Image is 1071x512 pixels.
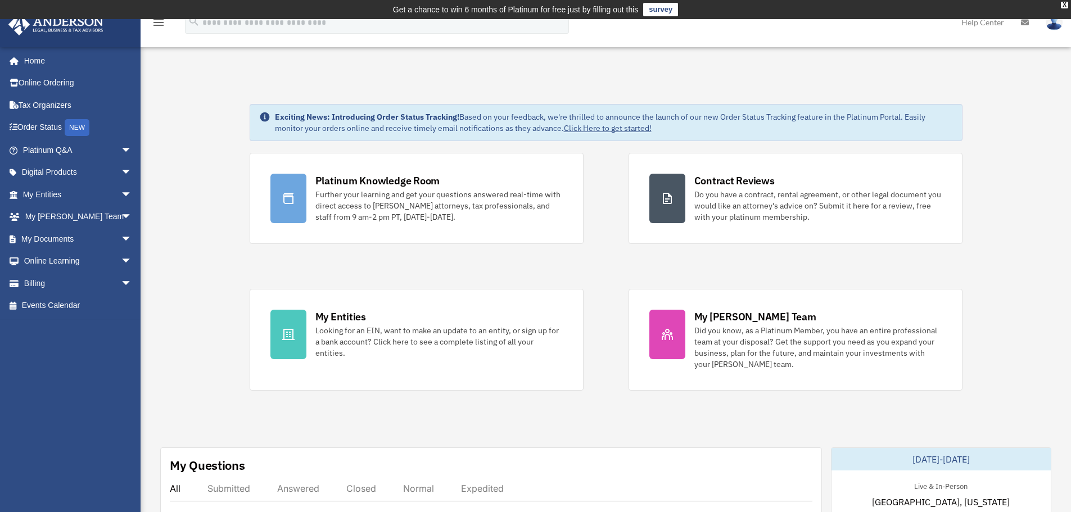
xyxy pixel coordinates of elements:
[65,119,89,136] div: NEW
[250,153,584,244] a: Platinum Knowledge Room Further your learning and get your questions answered real-time with dire...
[8,228,149,250] a: My Documentsarrow_drop_down
[121,250,143,273] span: arrow_drop_down
[5,13,107,35] img: Anderson Advisors Platinum Portal
[8,161,149,184] a: Digital Productsarrow_drop_down
[121,228,143,251] span: arrow_drop_down
[8,250,149,273] a: Online Learningarrow_drop_down
[564,123,652,133] a: Click Here to get started!
[8,116,149,139] a: Order StatusNEW
[461,483,504,494] div: Expedited
[121,161,143,184] span: arrow_drop_down
[1061,2,1068,8] div: close
[121,183,143,206] span: arrow_drop_down
[393,3,639,16] div: Get a chance to win 6 months of Platinum for free just by filling out this
[170,457,245,474] div: My Questions
[8,206,149,228] a: My [PERSON_NAME] Teamarrow_drop_down
[121,272,143,295] span: arrow_drop_down
[207,483,250,494] div: Submitted
[629,289,962,391] a: My [PERSON_NAME] Team Did you know, as a Platinum Member, you have an entire professional team at...
[315,310,366,324] div: My Entities
[250,289,584,391] a: My Entities Looking for an EIN, want to make an update to an entity, or sign up for a bank accoun...
[8,183,149,206] a: My Entitiesarrow_drop_down
[170,483,180,494] div: All
[8,272,149,294] a: Billingarrow_drop_down
[8,139,149,161] a: Platinum Q&Aarrow_drop_down
[1046,14,1063,30] img: User Pic
[8,294,149,317] a: Events Calendar
[121,139,143,162] span: arrow_drop_down
[277,483,319,494] div: Answered
[275,112,459,122] strong: Exciting News: Introducing Order Status Tracking!
[152,16,165,29] i: menu
[8,72,149,94] a: Online Ordering
[8,94,149,116] a: Tax Organizers
[905,479,977,491] div: Live & In-Person
[315,189,563,223] div: Further your learning and get your questions answered real-time with direct access to [PERSON_NAM...
[121,206,143,229] span: arrow_drop_down
[832,448,1051,470] div: [DATE]-[DATE]
[643,3,678,16] a: survey
[346,483,376,494] div: Closed
[872,495,1010,509] span: [GEOGRAPHIC_DATA], [US_STATE]
[315,325,563,359] div: Looking for an EIN, want to make an update to an entity, or sign up for a bank account? Click her...
[315,174,440,188] div: Platinum Knowledge Room
[188,15,200,28] i: search
[275,111,953,134] div: Based on your feedback, we're thrilled to announce the launch of our new Order Status Tracking fe...
[694,325,942,370] div: Did you know, as a Platinum Member, you have an entire professional team at your disposal? Get th...
[694,189,942,223] div: Do you have a contract, rental agreement, or other legal document you would like an attorney's ad...
[694,310,816,324] div: My [PERSON_NAME] Team
[152,20,165,29] a: menu
[694,174,775,188] div: Contract Reviews
[629,153,962,244] a: Contract Reviews Do you have a contract, rental agreement, or other legal document you would like...
[403,483,434,494] div: Normal
[8,49,143,72] a: Home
